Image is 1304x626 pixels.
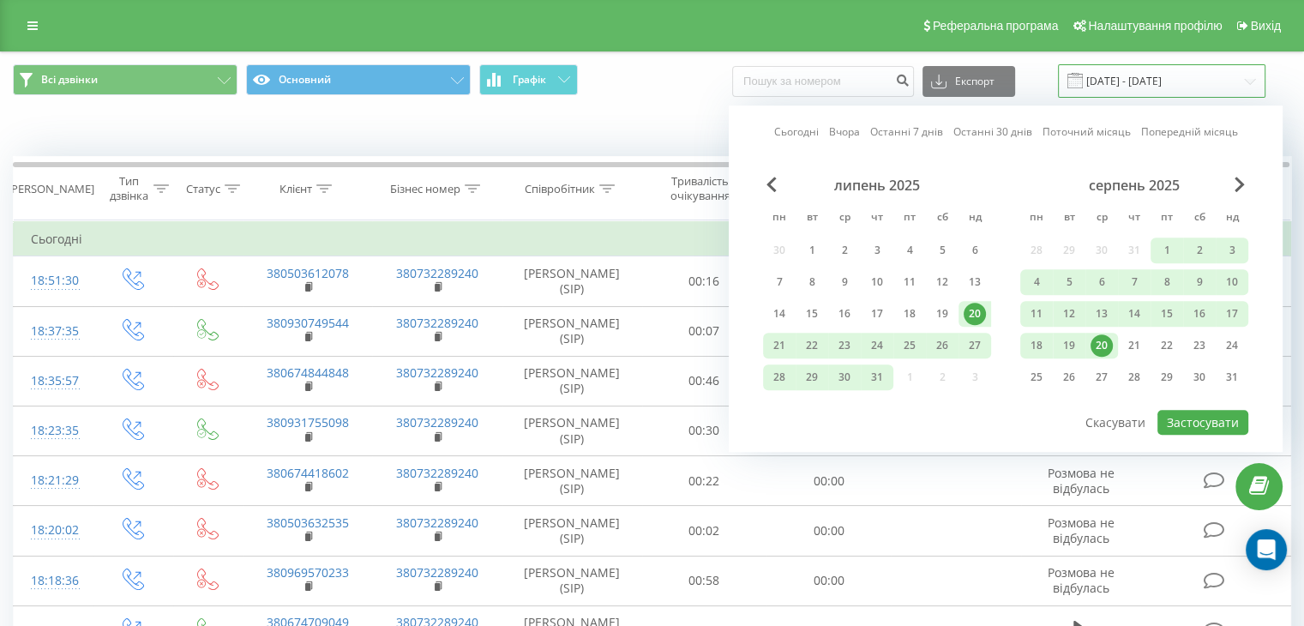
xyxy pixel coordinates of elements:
div: 17 [866,303,888,325]
a: 380503612078 [267,265,349,281]
div: 27 [1091,366,1113,388]
div: 22 [1156,334,1178,357]
div: 29 [1156,366,1178,388]
div: нд 31 серп 2025 р. [1216,364,1248,390]
div: вт 15 лип 2025 р. [796,301,828,327]
div: пн 14 лип 2025 р. [763,301,796,327]
div: 5 [1058,271,1080,293]
div: 18:23:35 [31,414,76,448]
div: 1 [1156,239,1178,262]
input: Пошук за номером [732,66,914,97]
div: 26 [931,334,953,357]
a: 380732289240 [396,564,478,581]
div: сб 26 лип 2025 р. [926,333,958,358]
span: Розмова не відбулась [1048,465,1115,497]
div: пт 18 лип 2025 р. [893,301,926,327]
div: [PERSON_NAME] [8,182,94,196]
span: Розмова не відбулась [1048,515,1115,546]
a: 380732289240 [396,414,478,430]
a: 380732289240 [396,515,478,531]
div: 1 [801,239,823,262]
abbr: субота [929,206,955,232]
div: 4 [1025,271,1048,293]
div: ср 23 лип 2025 р. [828,333,861,358]
span: Всі дзвінки [41,73,98,87]
a: 380732289240 [396,315,478,331]
div: 6 [1091,271,1113,293]
div: нд 13 лип 2025 р. [958,269,991,295]
div: 16 [833,303,856,325]
span: Previous Month [766,177,777,192]
abbr: четвер [864,206,890,232]
td: 00:02 [642,506,766,556]
div: 7 [1123,271,1145,293]
td: 00:30 [642,406,766,455]
div: 5 [931,239,953,262]
div: пт 25 лип 2025 р. [893,333,926,358]
a: 380930749544 [267,315,349,331]
td: 00:00 [766,506,891,556]
div: 23 [833,334,856,357]
div: 31 [866,366,888,388]
td: [PERSON_NAME] (SIP) [502,256,642,306]
a: 380674418602 [267,465,349,481]
div: 3 [1221,239,1243,262]
button: Всі дзвінки [13,64,237,95]
div: пн 28 лип 2025 р. [763,364,796,390]
div: нд 3 серп 2025 р. [1216,238,1248,263]
td: Сьогодні [14,222,1291,256]
div: 24 [866,334,888,357]
div: липень 2025 [763,177,991,194]
div: 14 [768,303,790,325]
div: сб 16 серп 2025 р. [1183,301,1216,327]
div: пт 29 серп 2025 р. [1151,364,1183,390]
div: 9 [833,271,856,293]
a: 380732289240 [396,364,478,381]
div: 24 [1221,334,1243,357]
div: 18 [1025,334,1048,357]
div: пт 22 серп 2025 р. [1151,333,1183,358]
div: ср 2 лип 2025 р. [828,238,861,263]
div: 2 [1188,239,1211,262]
div: ср 20 серп 2025 р. [1085,333,1118,358]
td: 00:22 [642,456,766,506]
div: сб 5 лип 2025 р. [926,238,958,263]
div: нд 17 серп 2025 р. [1216,301,1248,327]
div: чт 3 лип 2025 р. [861,238,893,263]
button: Застосувати [1157,410,1248,435]
button: Графік [479,64,578,95]
a: 380732289240 [396,265,478,281]
abbr: п’ятниця [897,206,922,232]
div: ср 13 серп 2025 р. [1085,301,1118,327]
div: пт 8 серп 2025 р. [1151,269,1183,295]
td: [PERSON_NAME] (SIP) [502,356,642,406]
div: 14 [1123,303,1145,325]
span: Розмова не відбулась [1048,564,1115,596]
div: 10 [1221,271,1243,293]
div: 18 [898,303,921,325]
div: 13 [1091,303,1113,325]
div: 19 [931,303,953,325]
td: 00:16 [642,256,766,306]
div: чт 21 серп 2025 р. [1118,333,1151,358]
div: ср 27 серп 2025 р. [1085,364,1118,390]
td: 00:58 [642,556,766,605]
a: Поточний місяць [1043,124,1131,141]
div: 18:51:30 [31,264,76,298]
div: 15 [1156,303,1178,325]
div: пт 4 лип 2025 р. [893,238,926,263]
button: Скасувати [1076,410,1155,435]
abbr: вівторок [799,206,825,232]
div: пн 21 лип 2025 р. [763,333,796,358]
div: 2 [833,239,856,262]
span: Налаштування профілю [1088,19,1222,33]
a: Останні 30 днів [953,124,1032,141]
div: 25 [898,334,921,357]
div: 8 [801,271,823,293]
div: ср 9 лип 2025 р. [828,269,861,295]
div: нд 24 серп 2025 р. [1216,333,1248,358]
td: [PERSON_NAME] (SIP) [502,406,642,455]
div: 30 [1188,366,1211,388]
div: ср 30 лип 2025 р. [828,364,861,390]
div: нд 6 лип 2025 р. [958,238,991,263]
